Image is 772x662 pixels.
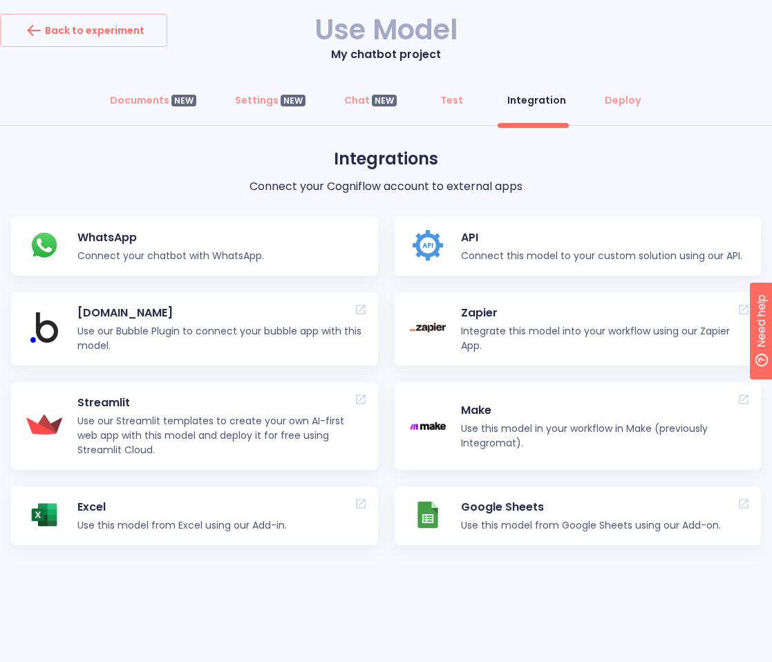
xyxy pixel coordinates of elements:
[461,422,749,451] p: Use this model in your workflow in Make (previously Integromat).
[440,93,463,107] div: Test
[413,230,443,261] img: API
[461,402,749,419] p: Make
[29,230,59,261] img: WhatsApp
[461,305,749,321] p: Zapier
[77,414,366,457] p: Use our Streamlit templates to create your own AI-first web app with this model and deploy it for...
[410,323,446,332] img: Zapier
[372,95,397,107] div: NEW
[395,292,762,366] a: ZapierZapierIntegrate this model into your workflow using our Zapier App.
[395,486,762,545] a: Google SheetsGoogle SheetsUse this model from Google Sheets using our Add-on.
[413,500,443,530] img: Google Sheets
[77,324,366,353] p: Use our Bubble Plugin to connect your bubble app with this model.
[77,249,264,263] p: Connect your chatbot with WhatsApp.
[77,499,287,516] p: Excel
[11,382,378,470] a: StreamlitStreamlitUse our Streamlit templates to create your own AI-first web app with this model...
[26,415,62,435] img: Streamlit
[344,93,397,107] div: Chat
[77,229,264,246] p: WhatsApp
[235,93,305,107] div: Settings
[395,382,762,470] a: MakeMakeUse this model in your workflow in Make (previously Integromat).
[29,500,59,530] img: Excel
[77,305,366,321] p: [DOMAIN_NAME]
[32,3,85,20] span: Need help
[77,518,287,533] p: Use this model from Excel using our Add-in.
[171,95,196,107] div: NEW
[461,518,721,533] p: Use this model from Google Sheets using our Add-on.
[11,178,761,195] p: Connect your Cogniflow account to external apps
[410,422,446,430] img: Make
[605,93,641,107] div: Deploy
[11,486,378,545] a: ExcelExcelUse this model from Excel using our Add-in.
[281,95,305,107] div: NEW
[461,499,721,516] p: Google Sheets
[461,249,742,263] p: Connect this model to your custom solution using our API.
[110,93,196,107] div: Documents
[23,19,144,41] div: Back to experiment
[11,146,761,171] p: Integrations
[461,324,749,353] p: Integrate this model into your workflow using our Zapier App.
[507,93,566,107] div: Integration
[30,312,59,343] img: Bubble.io
[461,229,742,246] p: API
[11,292,378,366] a: Bubble.io[DOMAIN_NAME]Use our Bubble Plugin to connect your bubble app with this model.
[77,395,366,411] p: Streamlit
